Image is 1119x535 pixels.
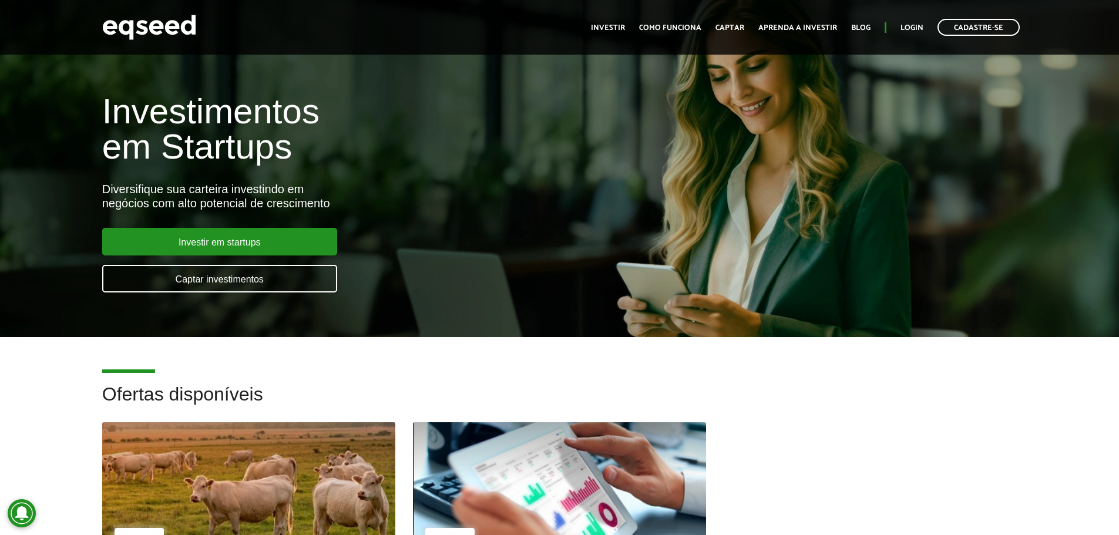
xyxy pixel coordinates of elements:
[102,384,1017,422] h2: Ofertas disponíveis
[851,24,871,32] a: Blog
[102,12,196,43] img: EqSeed
[900,24,923,32] a: Login
[715,24,744,32] a: Captar
[937,19,1020,36] a: Cadastre-se
[639,24,701,32] a: Como funciona
[758,24,837,32] a: Aprenda a investir
[102,182,644,210] div: Diversifique sua carteira investindo em negócios com alto potencial de crescimento
[102,228,337,255] a: Investir em startups
[591,24,625,32] a: Investir
[102,94,644,164] h1: Investimentos em Startups
[102,265,337,292] a: Captar investimentos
